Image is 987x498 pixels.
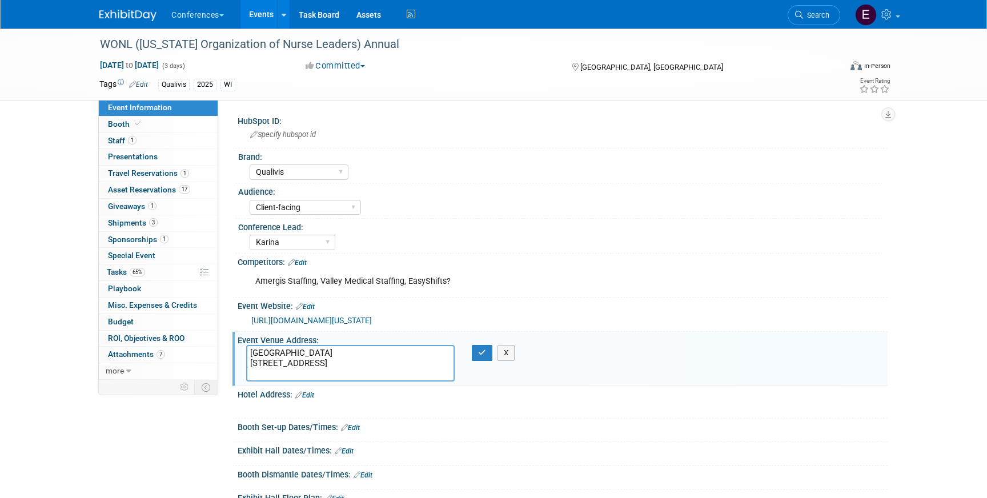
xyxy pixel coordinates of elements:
[250,130,316,139] span: Specify hubspot id
[108,136,137,145] span: Staff
[220,79,235,91] div: WI
[788,5,840,25] a: Search
[108,152,158,161] span: Presentations
[247,270,762,293] div: Amergis Staffing, Valley Medical Staffing, EasyShifts?
[99,199,218,215] a: Giveaways1
[238,183,882,198] div: Audience:
[99,117,218,132] a: Booth
[130,268,145,276] span: 65%
[99,331,218,347] a: ROI, Objectives & ROO
[99,298,218,314] a: Misc. Expenses & Credits
[128,136,137,144] span: 1
[335,447,354,455] a: Edit
[157,350,165,359] span: 7
[580,63,723,71] span: [GEOGRAPHIC_DATA], [GEOGRAPHIC_DATA]
[160,235,168,243] span: 1
[108,103,172,112] span: Event Information
[238,254,888,268] div: Competitors:
[354,471,372,479] a: Edit
[99,281,218,297] a: Playbook
[99,314,218,330] a: Budget
[108,350,165,359] span: Attachments
[99,264,218,280] a: Tasks65%
[195,380,218,395] td: Toggle Event Tabs
[108,218,158,227] span: Shipments
[864,62,890,70] div: In-Person
[180,169,189,178] span: 1
[859,78,890,84] div: Event Rating
[124,61,135,70] span: to
[238,332,888,346] div: Event Venue Address:
[108,284,141,293] span: Playbook
[179,185,190,194] span: 17
[194,79,216,91] div: 2025
[238,298,888,312] div: Event Website:
[238,219,882,233] div: Conference Lead:
[773,59,890,77] div: Event Format
[108,300,197,310] span: Misc. Expenses & Credits
[135,121,141,127] i: Booth reservation complete
[99,10,157,21] img: ExhibitDay
[99,60,159,70] span: [DATE] [DATE]
[497,345,515,361] button: X
[158,79,190,91] div: Qualivis
[99,166,218,182] a: Travel Reservations1
[296,303,315,311] a: Edit
[99,78,148,91] td: Tags
[107,267,145,276] span: Tasks
[99,215,218,231] a: Shipments3
[238,442,888,457] div: Exhibit Hall Dates/Times:
[161,62,185,70] span: (3 days)
[99,133,218,149] a: Staff1
[855,4,877,26] img: Erin Anderson
[238,466,888,481] div: Booth Dismantle Dates/Times:
[108,251,155,260] span: Special Event
[99,248,218,264] a: Special Event
[149,218,158,227] span: 3
[108,202,157,211] span: Giveaways
[341,424,360,432] a: Edit
[106,366,124,375] span: more
[803,11,829,19] span: Search
[108,168,189,178] span: Travel Reservations
[99,100,218,116] a: Event Information
[175,380,195,395] td: Personalize Event Tab Strip
[99,347,218,363] a: Attachments7
[99,182,218,198] a: Asset Reservations17
[108,334,184,343] span: ROI, Objectives & ROO
[108,185,190,194] span: Asset Reservations
[99,149,218,165] a: Presentations
[99,232,218,248] a: Sponsorships1
[850,61,862,70] img: Format-Inperson.png
[238,148,882,163] div: Brand:
[238,113,888,127] div: HubSpot ID:
[129,81,148,89] a: Edit
[108,235,168,244] span: Sponsorships
[96,34,823,55] div: WONL ([US_STATE] Organization of Nurse Leaders) Annual
[238,386,888,401] div: Hotel Address:
[251,316,372,325] a: [URL][DOMAIN_NAME][US_STATE]
[295,391,314,399] a: Edit
[148,202,157,210] span: 1
[288,259,307,267] a: Edit
[108,317,134,326] span: Budget
[99,363,218,379] a: more
[238,419,888,433] div: Booth Set-up Dates/Times:
[302,60,370,72] button: Committed
[108,119,143,128] span: Booth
